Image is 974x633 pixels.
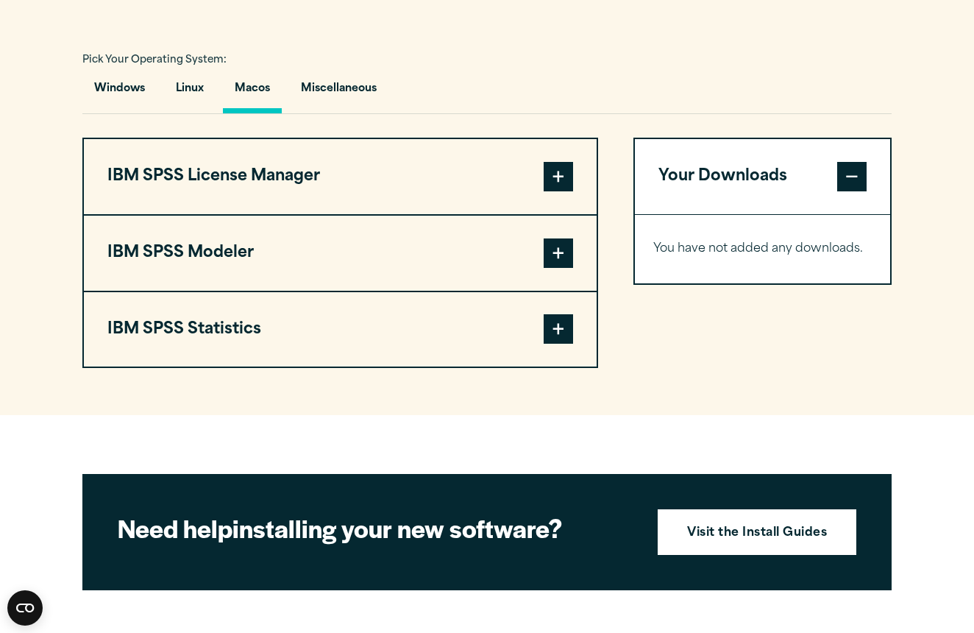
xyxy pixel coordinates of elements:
button: Your Downloads [635,139,890,214]
span: Pick Your Operating System: [82,55,227,65]
button: IBM SPSS License Manager [84,139,597,214]
button: Windows [82,71,157,113]
button: Miscellaneous [289,71,388,113]
button: Macos [223,71,282,113]
strong: Need help [118,510,232,545]
div: Your Downloads [635,214,890,283]
h2: installing your new software? [118,512,633,545]
strong: Visit the Install Guides [687,524,827,543]
button: Linux [164,71,216,113]
button: IBM SPSS Modeler [84,216,597,291]
a: Visit the Install Guides [658,509,856,555]
p: You have not added any downloads. [653,238,872,260]
button: IBM SPSS Statistics [84,292,597,367]
button: Open CMP widget [7,590,43,626]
